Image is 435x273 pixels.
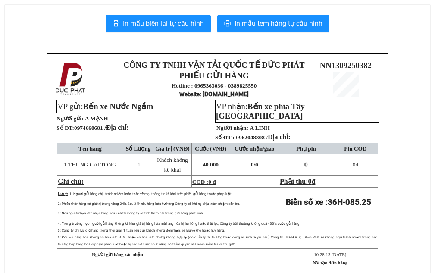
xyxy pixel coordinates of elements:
strong: Biển số xe : [286,198,371,207]
span: Website [179,91,200,97]
span: printer [224,20,231,28]
span: NN1309250382 [320,61,372,70]
img: logo [53,61,89,97]
span: 0 [308,178,312,185]
span: VP gửi: [57,102,153,111]
strong: Hotline : 0965363036 - 0389825550 [172,82,257,89]
span: A LINH [250,125,269,131]
span: Giá trị (VNĐ) [155,145,190,152]
span: VP nhận: [216,102,304,120]
span: Bến xe phía Tây [GEOGRAPHIC_DATA] [216,102,304,120]
span: 1 [138,161,141,168]
span: Khách không kê khai [157,157,188,173]
span: printer [113,20,119,28]
span: Tên hàng [78,145,102,152]
span: 1 THÙNG CATTONG [64,161,116,168]
span: 0 [353,161,356,168]
strong: PHIẾU GỬI HÀNG [179,71,249,80]
span: Cước nhận/giao [235,145,275,152]
span: 4: Trong trường hợp người gửi hàng không kê khai giá trị hàng hóa mà hàng hóa bị hư hỏng hoặc thấ... [58,222,300,226]
strong: CÔNG TY TNHH VẬN TẢI QUỐC TẾ ĐỨC PHÁT [124,60,305,69]
span: 3: Nếu người nhận đến nhận hàng sau 24h thì Công ty sẽ tính thêm phí trông giữ hàng phát sinh. [58,211,203,215]
span: Địa chỉ: [268,133,291,141]
strong: Người gửi: [56,115,83,122]
span: Ghi chú: [58,178,84,185]
strong: Người nhận: [216,125,248,131]
span: 6: Đối với hàng hoá không có hoá đơn GTGT hoặc có hoá đơn nhưng không hợp lệ (do quản lý thị trườ... [58,235,377,246]
strong: NV tạo đơn hàng [313,260,347,265]
strong: Người gửi hàng xác nhận [92,252,143,257]
span: 0 đ [208,179,216,185]
strong: Số ĐT: [56,125,128,131]
span: 0/ [251,161,258,168]
span: 1: Người gửi hàng chịu trách nhiệm hoàn toàn về mọi thông tin kê khai trên phiếu gửi hàng trước p... [69,192,232,196]
span: Phụ phí [296,145,316,152]
span: Lưu ý: [58,192,68,196]
span: Địa chỉ: [106,124,129,131]
span: 0 [304,161,308,168]
span: 5: Công ty chỉ lưu giữ hàng trong thời gian 1 tuần nếu quý khách không đến nhận, sẽ lưu về kho ho... [58,229,225,232]
span: In mẫu tem hàng tự cấu hình [235,18,322,29]
span: Phải thu: [280,178,315,185]
button: printerIn mẫu tem hàng tự cấu hình [217,15,329,32]
span: Bến xe Nước Ngầm [83,102,153,111]
span: 10:28:13 [DATE] [314,252,346,257]
span: 36H-085.25 [328,198,371,207]
span: 0962048808 / [236,134,291,141]
span: Số Lượng [126,145,151,152]
span: đ [312,178,316,185]
span: Cước (VNĐ) [195,145,226,152]
strong: Số ĐT : [215,134,235,141]
span: đ [353,161,358,168]
span: 2: Phiếu nhận hàng có giá trị trong vòng 24h. Sau 24h nếu hàng hóa hư hỏng Công ty sẽ không chịu ... [58,202,239,206]
span: A MẠNH [85,115,108,122]
button: printerIn mẫu biên lai tự cấu hình [106,15,211,32]
span: 0974660681 / [74,125,129,131]
span: 0 [255,161,258,168]
span: COD : [192,179,216,185]
span: In mẫu biên lai tự cấu hình [123,18,204,29]
span: 40.000 [203,161,219,168]
strong: : [DOMAIN_NAME] [179,91,249,97]
span: Phí COD [344,145,366,152]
